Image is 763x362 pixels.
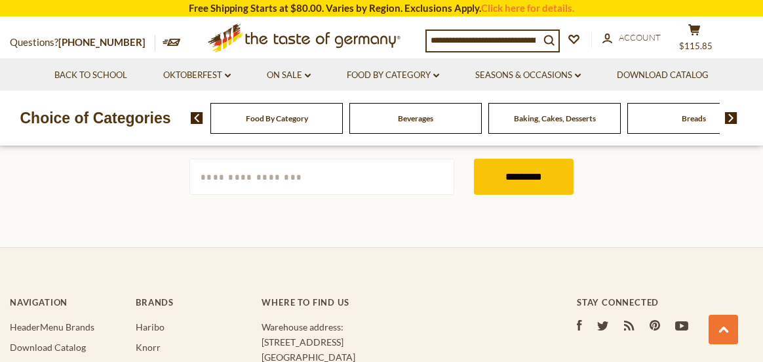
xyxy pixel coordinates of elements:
[54,68,127,83] a: Back to School
[475,68,581,83] a: Seasons & Occasions
[619,32,661,43] span: Account
[267,68,311,83] a: On Sale
[675,24,714,56] button: $115.85
[191,112,203,124] img: previous arrow
[136,297,249,308] h4: Brands
[398,113,433,123] a: Beverages
[10,321,94,332] a: HeaderMenu Brands
[136,342,161,353] a: Knorr
[262,297,527,308] h4: Where to find us
[246,113,308,123] a: Food By Category
[163,68,231,83] a: Oktoberfest
[617,68,709,83] a: Download Catalog
[679,41,713,51] span: $115.85
[481,2,574,14] a: Click here for details.
[10,342,86,353] a: Download Catalog
[136,321,165,332] a: Haribo
[725,112,737,124] img: next arrow
[682,113,706,123] a: Breads
[10,34,155,51] p: Questions?
[10,297,123,308] h4: Navigation
[347,68,439,83] a: Food By Category
[577,297,753,308] h4: Stay Connected
[602,31,661,45] a: Account
[58,36,146,48] a: [PHONE_NUMBER]
[514,113,596,123] a: Baking, Cakes, Desserts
